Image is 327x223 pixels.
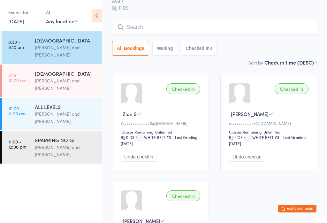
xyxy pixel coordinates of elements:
button: Exit kiosk mode [278,205,316,212]
div: BJJ KIDS [229,135,243,140]
div: Checked in [166,190,200,201]
a: 8:30 -9:10 am[DEMOGRAPHIC_DATA][PERSON_NAME] and [PERSON_NAME] [2,31,102,64]
div: [DEMOGRAPHIC_DATA] [35,37,96,44]
time: 8:30 - 9:10 am [8,39,24,50]
div: BJJ KIDS [121,135,134,140]
span: [PERSON_NAME] [231,111,269,117]
div: Classes Remaining: Unlimited [229,129,310,135]
time: 10:00 - 11:00 am [8,106,26,116]
button: Waiting [152,41,178,56]
div: [PERSON_NAME] and [PERSON_NAME] [35,110,96,125]
input: Search [112,20,317,35]
div: Check in time (DESC) [264,59,317,66]
div: [PERSON_NAME] and [PERSON_NAME] [35,77,96,92]
label: Sort by [248,59,263,66]
button: Checked in3 [181,41,217,56]
a: [DATE] [8,18,24,25]
span: / WHITE BELT #3 – Last Grading [DATE] [121,135,197,146]
span: Zion S [123,111,137,117]
div: At [46,7,78,18]
div: c••••••••••••r@[DOMAIN_NAME] [229,120,310,126]
div: ALL LEVELS [35,103,96,110]
div: 3 [209,46,212,51]
div: Any location [46,18,78,25]
div: Events for [8,7,40,18]
time: 9:15 - 10:00 am [8,73,27,83]
button: Undo checkin [121,152,157,162]
div: Checked in [166,83,200,94]
div: [PERSON_NAME] and [PERSON_NAME] [35,44,96,58]
a: 11:00 -12:00 pmSPARRING NO GI[PERSON_NAME] and [PERSON_NAME] [2,131,102,164]
a: 10:00 -11:00 amALL LEVELS[PERSON_NAME] and [PERSON_NAME] [2,98,102,130]
span: BJJ KIDS [112,4,317,11]
time: 11:00 - 12:00 pm [8,139,27,149]
button: Undo checkin [229,152,265,162]
span: / WHITE BELT #3 – Last Grading [DATE] [229,135,306,146]
div: Classes Remaining: Unlimited [121,129,202,135]
div: V••••••••••••••5@[DOMAIN_NAME] [121,120,202,126]
button: All Bookings [112,41,149,56]
div: [DEMOGRAPHIC_DATA] [35,70,96,77]
div: [PERSON_NAME] and [PERSON_NAME] [35,143,96,158]
a: 9:15 -10:00 am[DEMOGRAPHIC_DATA][PERSON_NAME] and [PERSON_NAME] [2,65,102,97]
div: SPARRING NO GI [35,136,96,143]
div: Checked in [275,83,308,94]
